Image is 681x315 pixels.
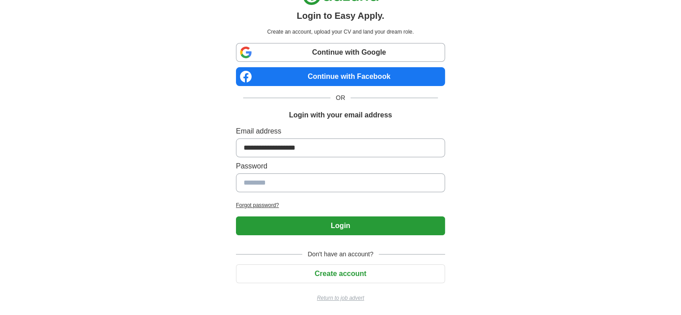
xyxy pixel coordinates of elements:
[289,110,392,121] h1: Login with your email address
[297,9,385,22] h1: Login to Easy Apply.
[236,126,445,137] label: Email address
[330,93,351,103] span: OR
[236,264,445,283] button: Create account
[238,28,443,36] p: Create an account, upload your CV and land your dream role.
[236,216,445,235] button: Login
[302,250,379,259] span: Don't have an account?
[236,201,445,209] a: Forgot password?
[236,43,445,62] a: Continue with Google
[236,294,445,302] a: Return to job advert
[236,270,445,277] a: Create account
[236,67,445,86] a: Continue with Facebook
[236,161,445,172] label: Password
